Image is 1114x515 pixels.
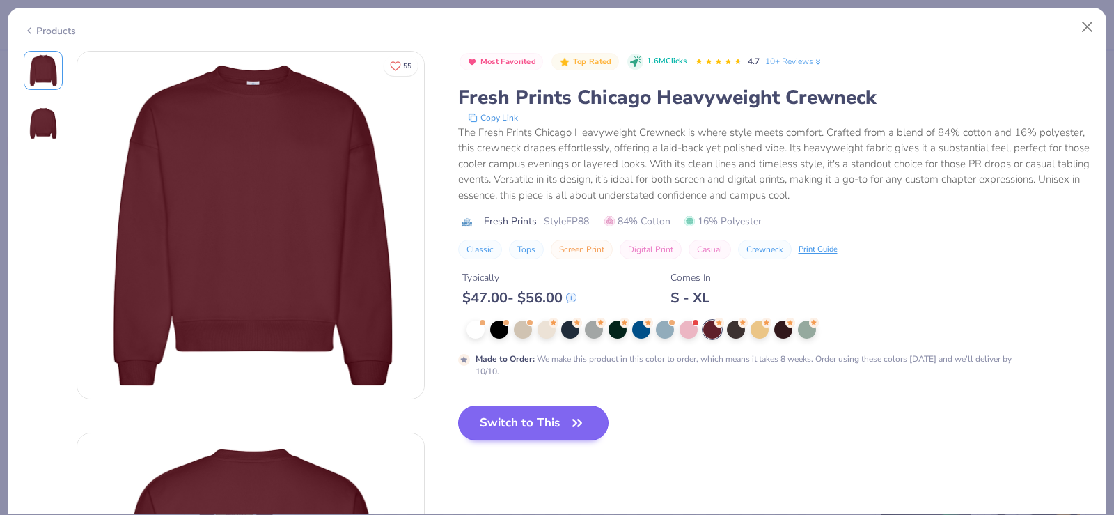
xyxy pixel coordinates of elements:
[462,289,576,307] div: $ 47.00 - $ 56.00
[460,53,544,71] button: Badge Button
[458,84,1091,111] div: Fresh Prints Chicago Heavyweight Crewneck
[24,24,76,38] div: Products
[476,353,535,364] strong: Made to Order :
[458,240,502,259] button: Classic
[77,52,424,399] img: Front
[544,214,589,229] span: Style FP88
[620,240,682,259] button: Digital Print
[647,56,687,68] span: 1.6M Clicks
[765,55,823,68] a: 10+ Reviews
[384,56,418,76] button: Like
[26,107,60,140] img: Back
[551,240,613,259] button: Screen Print
[480,58,536,66] span: Most Favorited
[466,56,478,68] img: Most Favorited sort
[670,270,711,285] div: Comes In
[509,240,544,259] button: Tops
[559,56,570,68] img: Top Rated sort
[695,51,742,73] div: 4.7 Stars
[689,240,731,259] button: Casual
[458,406,609,440] button: Switch to This
[1074,14,1101,40] button: Close
[551,53,618,71] button: Badge Button
[484,214,537,229] span: Fresh Prints
[573,58,612,66] span: Top Rated
[462,270,576,285] div: Typically
[684,214,762,229] span: 16% Polyester
[26,54,60,87] img: Front
[748,56,760,67] span: 4.7
[799,244,838,256] div: Print Guide
[670,289,711,307] div: S - XL
[458,125,1091,203] div: The Fresh Prints Chicago Heavyweight Crewneck is where style meets comfort. Crafted from a blend ...
[458,217,477,228] img: brand logo
[464,111,522,125] button: copy to clipboard
[476,353,1015,378] div: We make this product in this color to order, which means it takes 8 weeks. Order using these colo...
[738,240,792,259] button: Crewneck
[403,63,411,70] span: 55
[604,214,670,229] span: 84% Cotton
